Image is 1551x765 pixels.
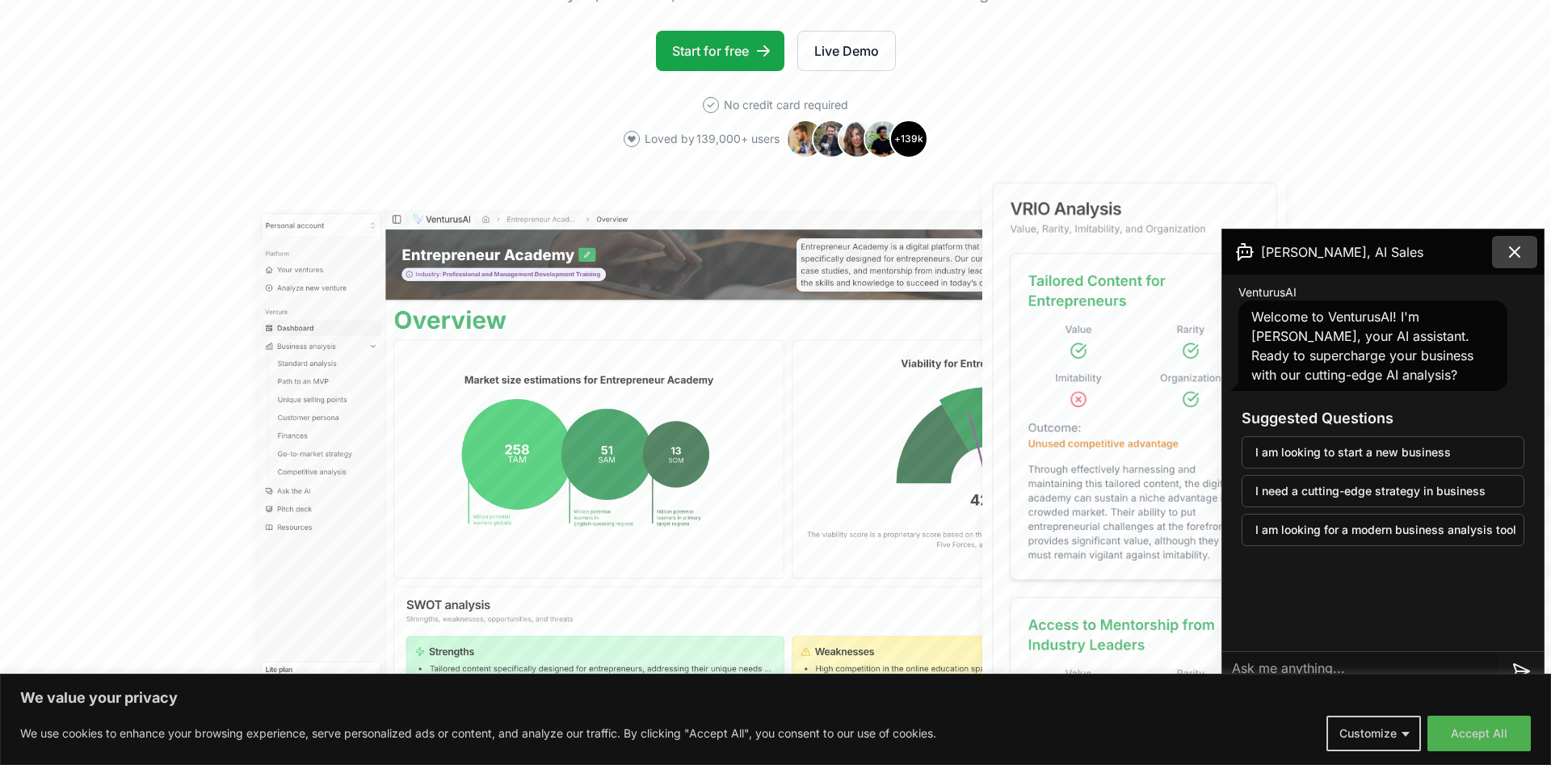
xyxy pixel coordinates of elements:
a: Start for free [656,31,784,71]
p: We value your privacy [20,688,1531,708]
h3: Suggested Questions [1242,407,1524,430]
span: VenturusAI [1238,284,1297,301]
img: Avatar 4 [864,120,902,158]
span: [PERSON_NAME], AI Sales [1261,242,1423,262]
button: Accept All [1427,716,1531,751]
button: I am looking for a modern business analysis tool [1242,514,1524,546]
img: Avatar 1 [786,120,825,158]
button: I am looking to start a new business [1242,436,1524,469]
p: We use cookies to enhance your browsing experience, serve personalized ads or content, and analyz... [20,724,936,743]
button: I need a cutting-edge strategy in business [1242,475,1524,507]
img: Avatar 3 [838,120,876,158]
button: Customize [1326,716,1421,751]
a: Live Demo [797,31,896,71]
img: Avatar 2 [812,120,851,158]
span: Welcome to VenturusAI! I'm [PERSON_NAME], your AI assistant. Ready to supercharge your business w... [1251,309,1473,383]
